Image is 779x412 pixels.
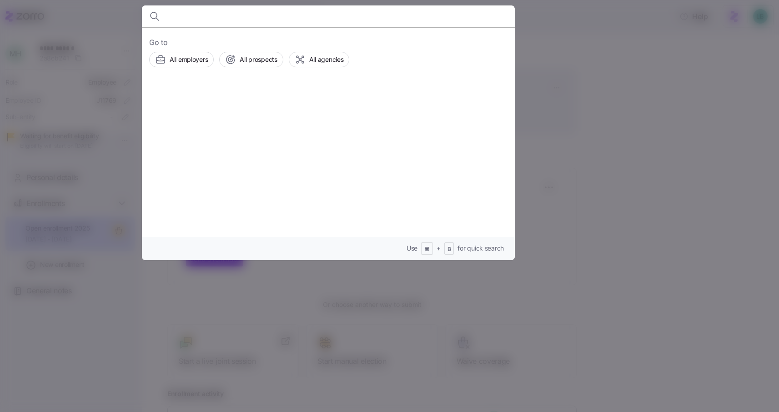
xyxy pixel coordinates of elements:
[149,52,214,67] button: All employers
[240,55,277,64] span: All prospects
[447,246,451,253] span: B
[309,55,344,64] span: All agencies
[170,55,208,64] span: All employers
[149,37,508,48] span: Go to
[219,52,283,67] button: All prospects
[407,244,417,253] span: Use
[437,244,441,253] span: +
[289,52,350,67] button: All agencies
[424,246,430,253] span: ⌘
[457,244,504,253] span: for quick search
